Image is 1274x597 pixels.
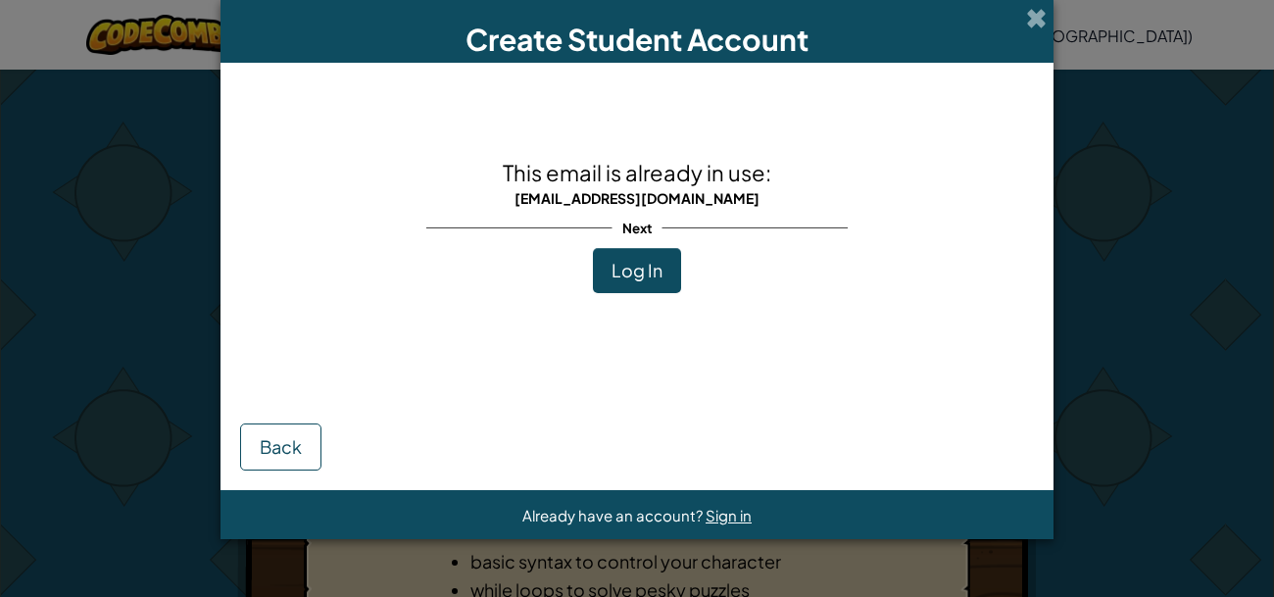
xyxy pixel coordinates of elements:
[514,189,759,207] span: [EMAIL_ADDRESS][DOMAIN_NAME]
[522,506,706,524] span: Already have an account?
[260,435,302,458] span: Back
[503,159,771,186] span: This email is already in use:
[465,21,808,58] span: Create Student Account
[240,423,321,471] button: Back
[706,506,752,524] a: Sign in
[612,214,662,242] span: Next
[593,248,681,293] button: Log In
[612,259,662,281] span: Log In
